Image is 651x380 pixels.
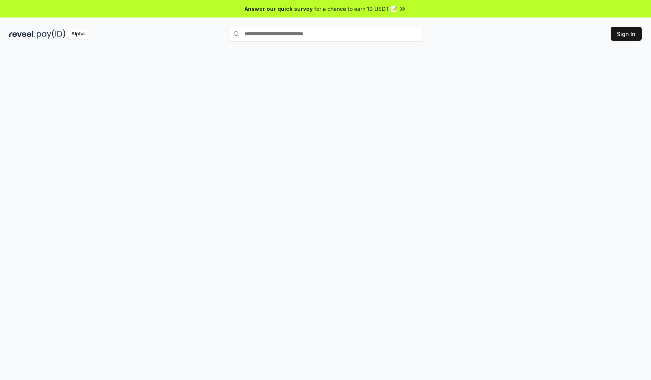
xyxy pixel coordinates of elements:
[37,29,65,39] img: pay_id
[611,27,642,41] button: Sign In
[9,29,35,39] img: reveel_dark
[245,5,313,13] span: Answer our quick survey
[314,5,397,13] span: for a chance to earn 10 USDT 📝
[67,29,89,39] div: Alpha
